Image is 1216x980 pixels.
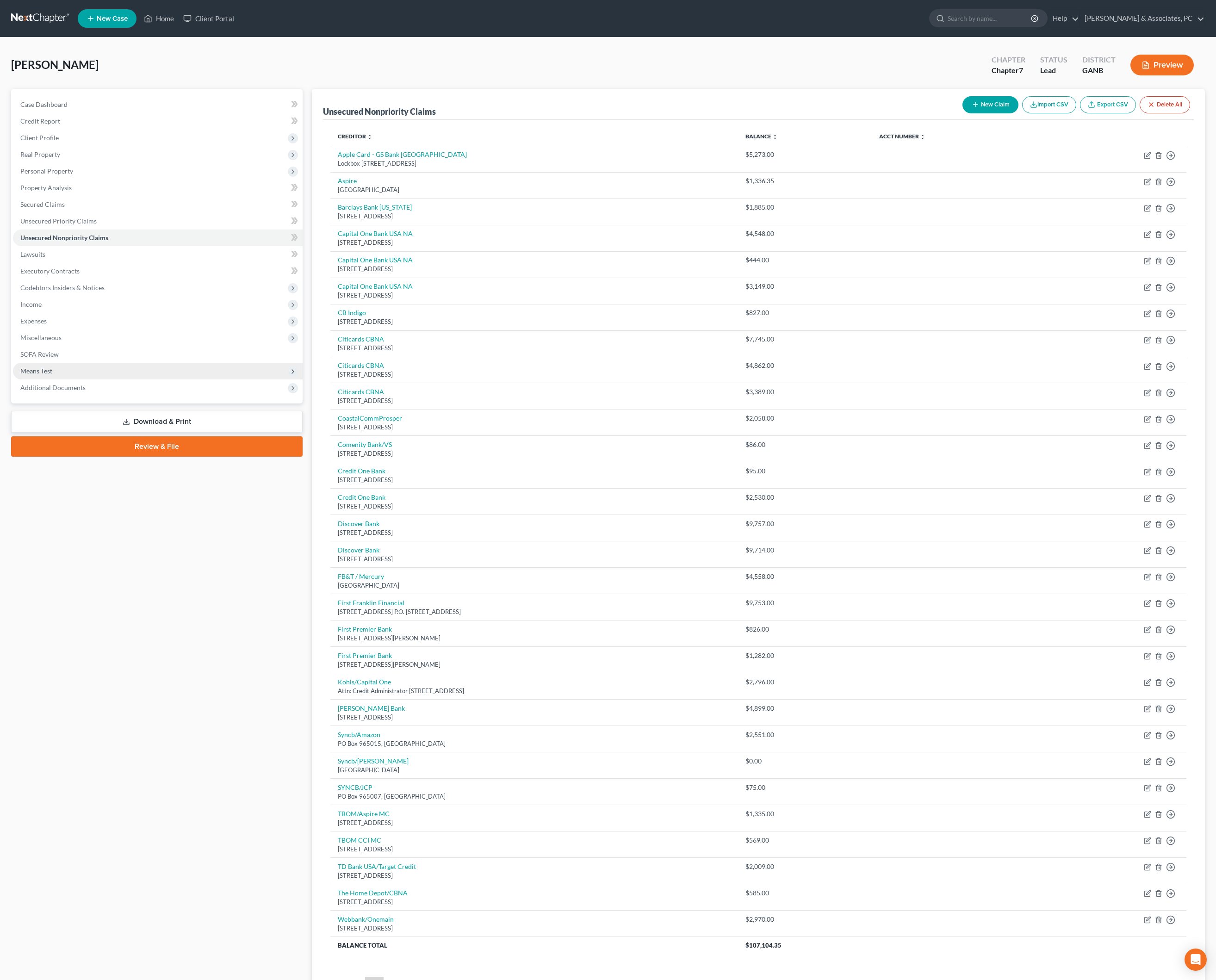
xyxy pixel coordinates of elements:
[1022,96,1076,113] button: Import CSV
[338,687,731,695] div: Attn: Credit Administrator [STREET_ADDRESS]
[338,889,408,897] a: The Home Depot/CBNA
[745,440,864,449] div: $86.00
[745,651,864,660] div: $1,282.00
[338,344,731,353] div: [STREET_ADDRESS]
[745,598,864,608] div: $9,753.00
[745,414,864,423] div: $2,058.00
[920,134,925,140] i: unfold_more
[992,55,1025,65] div: Chapter
[745,361,864,370] div: $4,862.00
[20,234,108,242] span: Unsecured Nonpriority Claims
[338,159,731,168] div: Lockbox [STREET_ADDRESS]
[338,309,366,316] a: CB Indigo
[338,924,731,933] div: [STREET_ADDRESS]
[338,203,412,211] a: Barclays Bank [US_STATE]
[745,677,864,687] div: $2,796.00
[338,836,381,844] a: TBOM CCI MC
[745,572,864,581] div: $4,558.00
[330,937,738,953] th: Balance Total
[338,581,731,590] div: [GEOGRAPHIC_DATA]
[745,942,782,949] span: $107,104.35
[745,836,864,845] div: $569.00
[20,117,60,125] span: Credit Report
[1185,949,1207,971] div: Open Intercom Messenger
[20,334,62,341] span: Miscellaneous
[338,546,379,554] a: Discover Bank
[1082,55,1116,65] div: District
[745,809,864,819] div: $1,335.00
[338,757,409,765] a: Syncb/[PERSON_NAME]
[338,810,390,818] a: TBOM/Aspire MC
[338,388,384,396] a: Citicards CBNA
[745,546,864,555] div: $9,714.00
[179,10,239,27] a: Client Portal
[338,150,467,158] a: Apple Card - GS Bank [GEOGRAPHIC_DATA]
[338,229,413,237] a: Capital One Bank USA NA
[338,177,357,185] a: Aspire
[745,150,864,159] div: $5,273.00
[338,317,731,326] div: [STREET_ADDRESS]
[948,10,1032,27] input: Search by name...
[338,599,404,607] a: First Franklin Financial
[338,520,379,527] a: Discover Bank
[745,519,864,528] div: $9,757.00
[1040,55,1067,65] div: Status
[338,370,731,379] div: [STREET_ADDRESS]
[338,783,372,791] a: SYNCB/JCP
[1040,65,1067,76] div: Lead
[745,704,864,713] div: $4,899.00
[338,133,372,140] a: Creditor unfold_more
[745,757,864,766] div: $0.00
[745,493,864,502] div: $2,530.00
[20,167,73,175] span: Personal Property
[338,625,392,633] a: First Premier Bank
[338,660,731,669] div: [STREET_ADDRESS][PERSON_NAME]
[338,414,402,422] a: CoastalCommProsper
[338,678,391,686] a: Kohls/Capital One
[1019,66,1023,74] span: 7
[20,300,42,308] span: Income
[338,862,416,870] a: TD Bank USA/Target Credit
[338,291,731,300] div: [STREET_ADDRESS]
[20,367,52,375] span: Means Test
[13,213,303,229] a: Unsecured Priority Claims
[1080,10,1204,27] a: [PERSON_NAME] & Associates, PC
[13,263,303,279] a: Executory Contracts
[1080,96,1136,113] a: Export CSV
[745,625,864,634] div: $826.00
[745,282,864,291] div: $3,149.00
[879,133,925,140] a: Acct Number unfold_more
[20,267,80,275] span: Executory Contracts
[338,335,384,343] a: Citicards CBNA
[338,493,385,501] a: Credit One Bank
[338,739,731,748] div: PO Box 965015, [GEOGRAPHIC_DATA]
[20,184,72,192] span: Property Analysis
[13,346,303,363] a: SOFA Review
[338,871,731,880] div: [STREET_ADDRESS]
[745,335,864,344] div: $7,745.00
[338,915,394,923] a: Webbank/Onemain
[20,200,65,208] span: Secured Claims
[745,915,864,924] div: $2,970.00
[11,58,99,71] span: [PERSON_NAME]
[338,397,731,405] div: [STREET_ADDRESS]
[20,250,45,258] span: Lawsuits
[338,572,384,580] a: FB&T / Mercury
[20,150,60,158] span: Real Property
[338,898,731,906] div: [STREET_ADDRESS]
[338,238,731,247] div: [STREET_ADDRESS]
[338,731,380,738] a: Syncb/Amazon
[13,180,303,196] a: Property Analysis
[338,608,731,616] div: [STREET_ADDRESS] P.O. [STREET_ADDRESS]
[20,217,97,225] span: Unsecured Priority Claims
[745,888,864,898] div: $585.00
[139,10,179,27] a: Home
[745,308,864,317] div: $827.00
[338,528,731,537] div: [STREET_ADDRESS]
[338,651,392,659] a: First Premier Bank
[745,229,864,238] div: $4,548.00
[13,229,303,246] a: Unsecured Nonpriority Claims
[338,634,731,643] div: [STREET_ADDRESS][PERSON_NAME]
[338,467,385,475] a: Credit One Bank
[338,792,731,801] div: PO Box 965007, [GEOGRAPHIC_DATA]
